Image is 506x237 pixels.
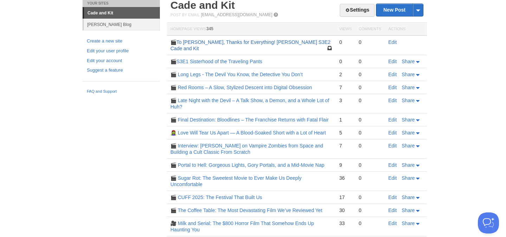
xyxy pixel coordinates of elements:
a: Edit [388,143,397,149]
iframe: Help Scout Beacon - Open [478,212,499,233]
th: Comments [355,23,385,36]
span: Share [402,130,415,136]
a: 🎬 Portal to Hell: Gorgeous Lights, Gory Portals, and a Mid-Movie Nap [170,162,324,168]
div: 0 [359,220,381,226]
th: Actions [385,23,427,36]
a: Edit your user profile [87,47,156,55]
span: 345 [206,26,213,31]
div: 0 [359,84,381,91]
div: 2 [339,71,351,78]
div: 0 [359,39,381,45]
div: 7 [339,143,351,149]
div: 0 [359,194,381,200]
a: 🎬 Sugar Rot: The Sweetest Movie to Ever Make Us Deeply Uncomfortable [170,175,301,187]
div: 30 [339,207,351,213]
a: 🎥 Milk and Serial: The $800 Horror Film That Somehow Ends Up Haunting You [170,220,314,232]
a: Edit [388,39,397,45]
a: [PERSON_NAME] Blog [84,19,160,30]
a: 🎬 Interview: [PERSON_NAME] on Vampire Zombies from Space and Building a Cult Classic From Scratch [170,143,323,155]
a: Edit your account [87,57,156,65]
div: 5 [339,130,351,136]
a: Cade and Kit [84,7,160,19]
div: 0 [359,175,381,181]
span: Share [402,162,415,168]
div: 0 [359,97,381,104]
a: [EMAIL_ADDRESS][DOMAIN_NAME] [201,12,272,17]
span: Share [402,98,415,103]
span: Share [402,208,415,213]
a: Suggest a feature [87,67,156,74]
a: Edit [388,59,397,64]
span: Share [402,59,415,64]
div: 0 [359,71,381,78]
a: 🎬S3E1 Sisterhood of the Traveling Pants [170,59,262,64]
a: Edit [388,175,397,181]
div: 1 [339,117,351,123]
div: 0 [359,117,381,123]
th: Views [336,23,355,36]
div: 9 [339,162,351,168]
span: Share [402,175,415,181]
a: 🎬 Final Destination: Bloodlines – The Franchise Returns with Fatal Flair [170,117,329,123]
span: Share [402,85,415,90]
a: Edit [388,220,397,226]
a: Edit [388,195,397,200]
div: 0 [359,162,381,168]
a: 🎬To [PERSON_NAME], Thanks for Everything! [PERSON_NAME] S3E2 Cade and Kit [170,39,331,51]
a: 🧟‍♀️ Love Will Tear Us Apart — A Blood-Soaked Short with a Lot of Heart [170,130,326,136]
div: 0 [359,143,381,149]
span: Share [402,143,415,149]
a: Edit [388,72,397,77]
a: New Post [376,4,423,16]
a: FAQ and Support [87,88,156,95]
a: Edit [388,117,397,123]
a: 🎬 Red Rooms – A Slow, Stylized Descent into Digital Obsession [170,85,312,90]
div: 7 [339,84,351,91]
div: 0 [359,207,381,213]
a: Edit [388,162,397,168]
a: 🎬 CUFF 2025: The Festival That Built Us [170,195,262,200]
span: Share [402,195,415,200]
th: Homepage Views [167,23,336,36]
a: 🎬 Late Night with the Devil – A Talk Show, a Demon, and a Whole Lot of Huh? [170,98,329,110]
div: 0 [339,58,351,65]
div: 33 [339,220,351,226]
span: Share [402,220,415,226]
div: 0 [359,130,381,136]
div: 36 [339,175,351,181]
span: Share [402,117,415,123]
a: 🎬 The Coffee Table: The Most Devastating Film We’ve Reviewed Yet [170,208,322,213]
a: Settings [340,4,375,17]
a: 🎬 Long Legs - The Devil You Know, the Detective You Don’t [170,72,303,77]
div: 17 [339,194,351,200]
div: 3 [339,97,351,104]
a: Edit [388,130,397,136]
a: Edit [388,98,397,103]
div: 0 [359,58,381,65]
span: Share [402,72,415,77]
a: Edit [388,85,397,90]
span: Post by Email [170,13,200,17]
div: 0 [339,39,351,45]
a: Create a new site [87,38,156,45]
a: Edit [388,208,397,213]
